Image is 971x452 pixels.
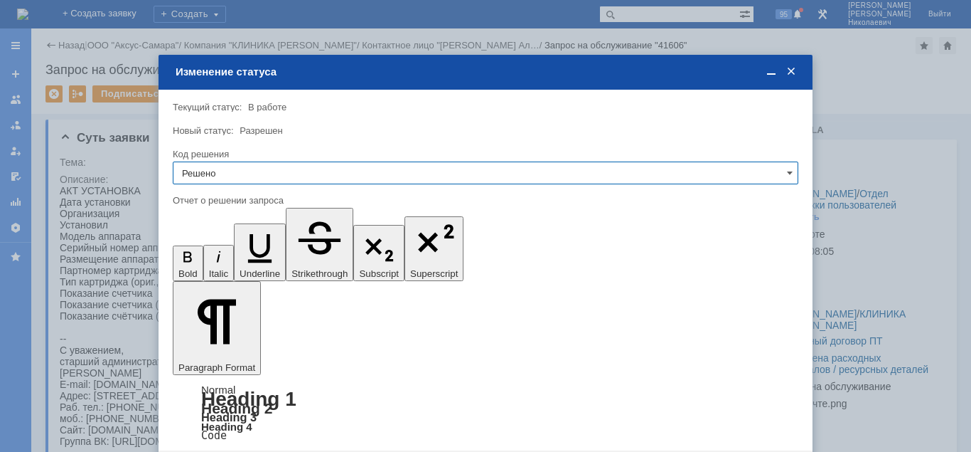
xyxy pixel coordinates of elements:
div: Отчет о решении запроса [173,196,795,205]
span: Разрешен [240,125,283,136]
span: Bold [178,268,198,279]
button: Paragraph Format [173,281,261,375]
label: Новый статус: [173,125,234,136]
button: Strikethrough [286,208,353,281]
span: Subscript [359,268,399,279]
span: Свернуть (Ctrl + M) [764,65,778,78]
button: Underline [234,224,286,281]
span: Strikethrough [291,268,348,279]
a: Heading 3 [201,411,257,424]
div: Изменение статуса [176,65,798,78]
span: Superscript [410,268,458,279]
a: Code [201,429,227,442]
span: Italic [209,268,228,279]
a: Heading 2 [201,400,272,416]
span: Закрыть [784,65,798,78]
a: Normal [201,384,235,396]
a: Heading 1 [201,388,296,410]
label: Текущий статус: [173,102,242,112]
button: Subscript [353,225,404,282]
a: Heading 4 [201,421,252,433]
button: Italic [203,245,234,281]
span: Underline [240,268,280,279]
button: Bold [173,246,203,282]
span: Paragraph Format [178,362,255,373]
button: Superscript [404,216,463,281]
div: Paragraph Format [173,385,798,441]
div: Код решения [173,149,795,159]
span: В работе [248,102,286,112]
